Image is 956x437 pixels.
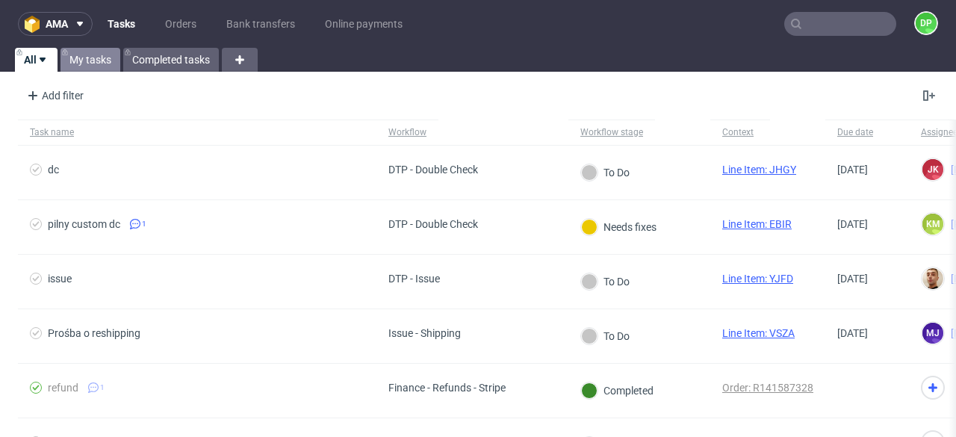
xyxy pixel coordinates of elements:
[922,214,943,235] figcaption: KM
[30,126,364,139] span: Task name
[388,126,426,138] div: Workflow
[25,16,46,33] img: logo
[581,328,630,344] div: To Do
[837,273,868,285] span: [DATE]
[48,382,78,394] div: refund
[837,327,868,339] span: [DATE]
[837,164,868,176] span: [DATE]
[581,273,630,290] div: To Do
[388,273,440,285] div: DTP - Issue
[100,382,105,394] span: 1
[837,126,897,139] span: Due date
[18,12,93,36] button: ama
[21,84,87,108] div: Add filter
[48,218,120,230] div: pilny custom dc
[722,273,793,285] a: Line Item: YJFD
[60,48,120,72] a: My tasks
[15,48,58,72] a: All
[316,12,412,36] a: Online payments
[156,12,205,36] a: Orders
[837,218,868,230] span: [DATE]
[922,159,943,180] figcaption: JK
[388,327,461,339] div: Issue - Shipping
[388,218,478,230] div: DTP - Double Check
[48,164,59,176] div: dc
[99,12,144,36] a: Tasks
[722,164,796,176] a: Line Item: JHGY
[388,164,478,176] div: DTP - Double Check
[48,273,72,285] div: issue
[217,12,304,36] a: Bank transfers
[581,164,630,181] div: To Do
[922,323,943,344] figcaption: MJ
[922,268,943,289] img: Bartłomiej Leśniczuk
[48,327,140,339] div: Prośba o reshipping
[581,382,654,399] div: Completed
[722,126,758,138] div: Context
[142,218,146,230] span: 1
[722,218,792,230] a: Line Item: EBIR
[916,13,937,34] figcaption: DP
[580,126,643,138] div: Workflow stage
[388,382,506,394] div: Finance - Refunds - Stripe
[722,327,795,339] a: Line Item: VSZA
[581,219,657,235] div: Needs fixes
[46,19,68,29] span: ama
[722,382,813,394] a: Order: R141587328
[123,48,219,72] a: Completed tasks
